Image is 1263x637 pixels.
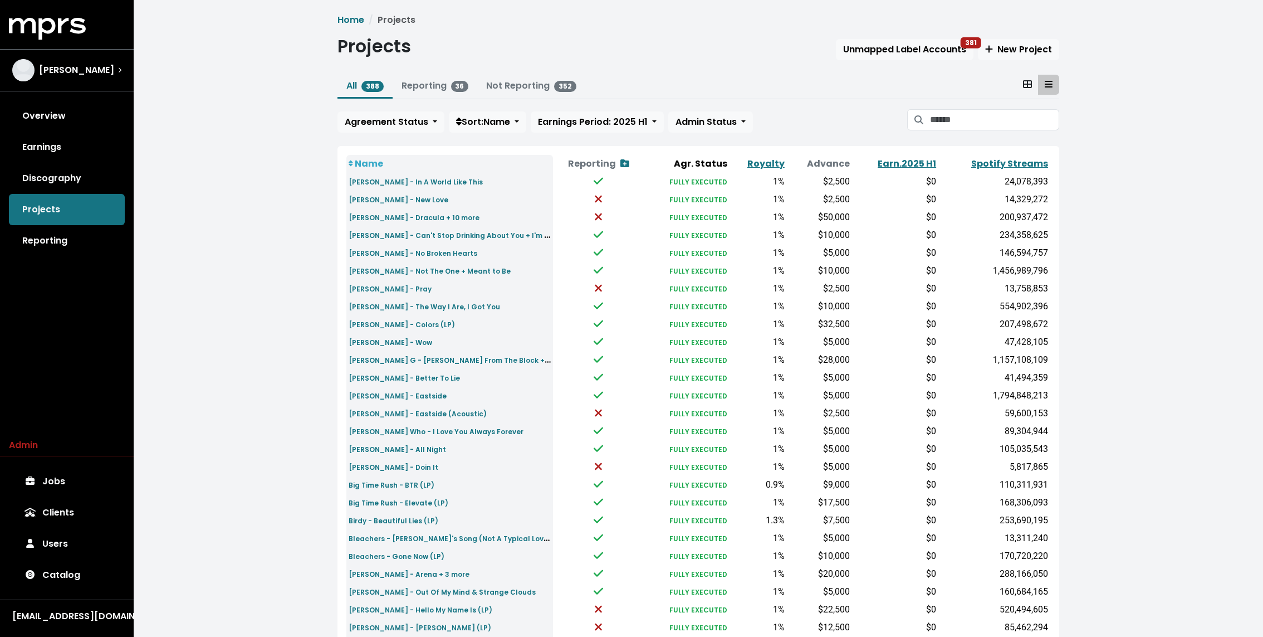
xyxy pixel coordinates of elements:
[818,265,850,276] span: $10,000
[852,440,938,458] td: $0
[349,623,491,633] small: [PERSON_NAME] - [PERSON_NAME] (LP)
[349,498,448,508] small: Big Time Rush - Elevate (LP)
[938,476,1050,494] td: 110,311,931
[349,514,438,527] a: Birdy - Beautiful Lies (LP)
[669,302,727,312] small: FULLY EXECUTED
[349,177,483,187] small: [PERSON_NAME] - In A World Like This
[349,496,448,509] a: Big Time Rush - Elevate (LP)
[669,284,727,294] small: FULLY EXECUTED
[823,247,850,258] span: $5,000
[823,515,850,526] span: $7,500
[349,246,477,259] a: [PERSON_NAME] - No Broken Hearts
[349,228,627,241] a: [PERSON_NAME] - Can't Stop Drinking About You + I'm Gonna Show You Crazy
[938,619,1050,636] td: 85,462,294
[361,81,384,92] span: 388
[730,565,787,583] td: 1%
[823,444,850,454] span: $5,000
[938,547,1050,565] td: 170,720,220
[12,610,121,623] div: [EMAIL_ADDRESS][DOMAIN_NAME]
[818,622,850,633] span: $12,500
[730,244,787,262] td: 1%
[349,193,448,206] a: [PERSON_NAME] - New Love
[818,319,850,329] span: $32,500
[938,262,1050,280] td: 1,456,989,796
[349,391,447,401] small: [PERSON_NAME] - Eastside
[730,298,787,315] td: 1%
[823,426,850,436] span: $5,000
[669,231,727,240] small: FULLY EXECUTED
[852,619,938,636] td: $0
[349,427,523,436] small: [PERSON_NAME] Who - I Love You Always Forever
[818,604,850,615] span: $22,500
[852,226,938,244] td: $0
[938,601,1050,619] td: 520,494,605
[349,282,432,295] a: [PERSON_NAME] - Pray
[818,568,850,579] span: $20,000
[730,494,787,512] td: 1%
[349,585,536,598] a: [PERSON_NAME] - Out Of My Mind & Strange Clouds
[730,387,787,405] td: 1%
[349,373,460,383] small: [PERSON_NAME] - Better To Lie
[349,335,432,348] a: [PERSON_NAME] - Wow
[669,391,727,401] small: FULLY EXECUTED
[349,570,469,579] small: [PERSON_NAME] - Arena + 3 more
[978,39,1059,60] button: New Project
[852,369,938,387] td: $0
[823,283,850,294] span: $2,500
[961,37,981,48] span: 381
[349,318,455,330] a: [PERSON_NAME] - Colors (LP)
[938,512,1050,529] td: 253,690,195
[938,280,1050,298] td: 13,758,853
[852,208,938,226] td: $0
[9,163,125,194] a: Discography
[669,373,727,383] small: FULLY EXECUTED
[349,480,434,490] small: Big Time Rush - BTR (LP)
[349,195,448,205] small: [PERSON_NAME] - New Love
[554,81,576,92] span: 352
[349,550,444,562] a: Bleachers - Gone Now (LP)
[402,79,469,92] a: Reporting36
[9,560,125,591] a: Catalog
[669,445,727,454] small: FULLY EXECUTED
[456,115,510,128] span: Sort: Name
[730,601,787,619] td: 1%
[730,440,787,458] td: 1%
[349,460,438,473] a: [PERSON_NAME] - Doin It
[9,100,125,132] a: Overview
[349,389,447,402] a: [PERSON_NAME] - Eastside
[823,194,850,205] span: $2,500
[349,249,477,258] small: [PERSON_NAME] - No Broken Hearts
[669,320,727,329] small: FULLY EXECUTED
[349,371,460,384] a: [PERSON_NAME] - Better To Lie
[669,570,727,579] small: FULLY EXECUTED
[852,351,938,369] td: $0
[730,208,787,226] td: 1%
[787,155,852,173] th: Advance
[730,262,787,280] td: 1%
[364,13,415,27] li: Projects
[669,213,727,222] small: FULLY EXECUTED
[823,586,850,597] span: $5,000
[852,244,938,262] td: $0
[938,351,1050,369] td: 1,157,108,109
[852,583,938,601] td: $0
[730,280,787,298] td: 1%
[852,173,938,191] td: $0
[818,551,850,561] span: $10,000
[349,532,571,544] small: Bleachers - [PERSON_NAME]'s Song (Not A Typical Love Song)
[938,208,1050,226] td: 200,937,472
[938,494,1050,512] td: 168,306,093
[669,177,727,187] small: FULLY EXECUTED
[730,422,787,440] td: 1%
[930,109,1059,130] input: Search projects
[823,337,850,347] span: $5,000
[938,369,1050,387] td: 41,494,359
[818,212,850,222] span: $50,000
[938,387,1050,405] td: 1,794,848,213
[349,266,511,276] small: [PERSON_NAME] - Not The One + Meant to Be
[852,458,938,476] td: $0
[669,623,727,633] small: FULLY EXECUTED
[823,408,850,419] span: $2,500
[9,497,125,528] a: Clients
[938,565,1050,583] td: 288,166,050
